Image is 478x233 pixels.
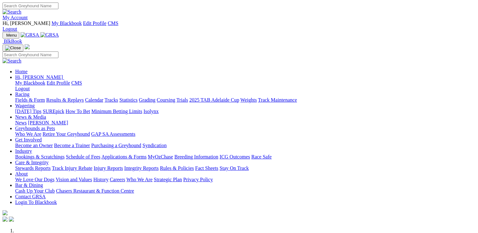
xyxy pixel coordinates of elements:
[174,154,218,159] a: Breeding Information
[15,97,475,103] div: Racing
[3,210,8,215] img: logo-grsa-white.png
[66,109,90,114] a: How To Bet
[9,217,14,222] img: twitter.svg
[15,80,45,86] a: My Blackbook
[251,154,271,159] a: Race Safe
[15,131,41,137] a: Who We Are
[220,154,250,159] a: ICG Outcomes
[157,97,175,103] a: Coursing
[148,154,173,159] a: MyOzChase
[15,194,45,199] a: Contact GRSA
[143,109,159,114] a: Isolynx
[15,80,475,92] div: Hi, [PERSON_NAME]
[195,165,218,171] a: Fact Sheets
[15,143,53,148] a: Become an Owner
[15,120,27,125] a: News
[142,143,166,148] a: Syndication
[15,97,45,103] a: Fields & Form
[15,143,475,148] div: Get Involved
[3,21,50,26] span: Hi, [PERSON_NAME]
[183,177,213,182] a: Privacy Policy
[15,171,28,176] a: About
[15,148,32,154] a: Industry
[15,103,35,108] a: Wagering
[15,120,475,126] div: News & Media
[3,39,22,44] a: BlkBook
[15,109,41,114] a: [DATE] Tips
[56,188,134,194] a: Chasers Restaurant & Function Centre
[3,51,58,58] input: Search
[124,165,159,171] a: Integrity Reports
[258,97,297,103] a: Track Maintenance
[40,32,59,38] img: GRSA
[5,45,21,51] img: Close
[126,177,153,182] a: Who We Are
[3,15,28,20] a: My Account
[91,131,136,137] a: GAP SA Assessments
[91,109,142,114] a: Minimum Betting Limits
[15,131,475,137] div: Greyhounds as Pets
[15,126,55,131] a: Greyhounds as Pets
[15,75,64,80] a: Hi, [PERSON_NAME]
[94,165,123,171] a: Injury Reports
[154,177,182,182] a: Strategic Plan
[176,97,188,103] a: Trials
[51,21,82,26] a: My Blackbook
[101,154,147,159] a: Applications & Forms
[4,39,22,44] span: BlkBook
[6,33,17,38] span: Menu
[15,69,27,74] a: Home
[15,109,475,114] div: Wagering
[93,177,108,182] a: History
[15,177,54,182] a: We Love Our Dogs
[15,200,57,205] a: Login To Blackbook
[139,97,155,103] a: Grading
[43,131,90,137] a: Retire Your Greyhound
[21,32,39,38] img: GRSA
[3,3,58,9] input: Search
[25,44,30,49] img: logo-grsa-white.png
[108,21,118,26] a: CMS
[15,177,475,182] div: About
[3,217,8,222] img: facebook.svg
[85,97,103,103] a: Calendar
[15,75,63,80] span: Hi, [PERSON_NAME]
[15,86,30,91] a: Logout
[160,165,194,171] a: Rules & Policies
[3,58,21,64] img: Search
[71,80,82,86] a: CMS
[15,154,64,159] a: Bookings & Scratchings
[83,21,106,26] a: Edit Profile
[15,154,475,160] div: Industry
[105,97,118,103] a: Tracks
[110,177,125,182] a: Careers
[43,109,64,114] a: SUREpick
[15,182,43,188] a: Bar & Dining
[189,97,239,103] a: 2025 TAB Adelaide Cup
[220,165,249,171] a: Stay On Track
[3,21,475,32] div: My Account
[47,80,70,86] a: Edit Profile
[3,45,23,51] button: Toggle navigation
[52,165,92,171] a: Track Injury Rebate
[15,160,49,165] a: Care & Integrity
[91,143,141,148] a: Purchasing a Greyhound
[3,26,17,32] a: Logout
[66,154,100,159] a: Schedule of Fees
[240,97,257,103] a: Weights
[15,188,55,194] a: Cash Up Your Club
[119,97,138,103] a: Statistics
[54,143,90,148] a: Become a Trainer
[15,137,42,142] a: Get Involved
[15,165,51,171] a: Stewards Reports
[3,9,21,15] img: Search
[56,177,92,182] a: Vision and Values
[46,97,84,103] a: Results & Replays
[28,120,68,125] a: [PERSON_NAME]
[15,165,475,171] div: Care & Integrity
[15,188,475,194] div: Bar & Dining
[15,114,46,120] a: News & Media
[15,92,29,97] a: Racing
[3,32,19,39] button: Toggle navigation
